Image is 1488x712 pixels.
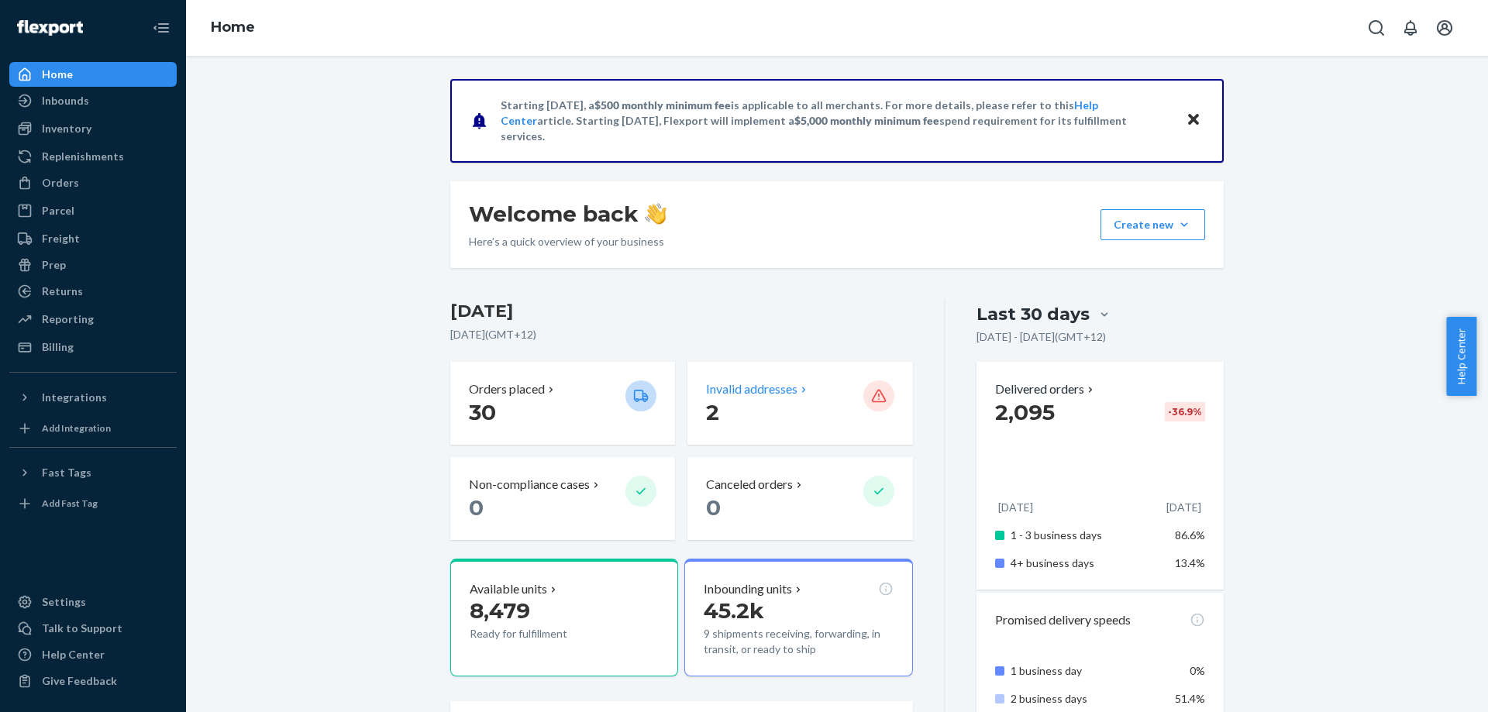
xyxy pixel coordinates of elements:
p: [DATE] [1166,500,1201,515]
p: 2 business days [1011,691,1163,707]
p: 9 shipments receiving, forwarding, in transit, or ready to ship [704,626,893,657]
p: Inbounding units [704,580,792,598]
button: Open account menu [1429,12,1460,43]
a: Home [9,62,177,87]
button: Canceled orders 0 [687,457,912,540]
button: Open Search Box [1361,12,1392,43]
p: Promised delivery speeds [995,611,1131,629]
button: Non-compliance cases 0 [450,457,675,540]
a: Freight [9,226,177,251]
a: Settings [9,590,177,614]
p: 1 - 3 business days [1011,528,1163,543]
a: Home [211,19,255,36]
p: Ready for fulfillment [470,626,613,641]
button: Fast Tags [9,460,177,485]
span: 13.4% [1175,556,1205,569]
div: Orders [42,175,79,191]
span: 2,095 [995,399,1055,425]
button: Give Feedback [9,669,177,693]
div: Inbounds [42,93,89,108]
a: Add Integration [9,416,177,441]
button: Inbounding units45.2k9 shipments receiving, forwarding, in transit, or ready to ship [684,559,912,676]
img: Flexport logo [17,20,83,36]
div: Add Integration [42,421,111,435]
p: Orders placed [469,380,545,398]
span: 51.4% [1175,692,1205,705]
a: Talk to Support [9,616,177,641]
div: Prep [42,257,66,273]
span: 86.6% [1175,528,1205,542]
a: Help Center [9,642,177,667]
a: Returns [9,279,177,304]
div: Integrations [42,390,107,405]
div: Replenishments [42,149,124,164]
img: hand-wave emoji [645,203,666,225]
p: 1 business day [1011,663,1163,679]
div: Parcel [42,203,74,218]
div: Fast Tags [42,465,91,480]
button: Invalid addresses 2 [687,362,912,445]
button: Delivered orders [995,380,1097,398]
div: Reporting [42,311,94,327]
span: 0 [706,494,721,521]
a: Prep [9,253,177,277]
div: Give Feedback [42,673,117,689]
a: Replenishments [9,144,177,169]
a: Inbounds [9,88,177,113]
a: Orders [9,170,177,195]
p: [DATE] - [DATE] ( GMT+12 ) [976,329,1106,345]
button: Available units8,479Ready for fulfillment [450,559,678,676]
span: 2 [706,399,719,425]
span: $500 monthly minimum fee [594,98,731,112]
h1: Welcome back [469,200,666,228]
p: Available units [470,580,547,598]
div: Returns [42,284,83,299]
button: Orders placed 30 [450,362,675,445]
span: 30 [469,399,496,425]
p: Non-compliance cases [469,476,590,494]
div: Add Fast Tag [42,497,98,510]
div: -36.9 % [1165,402,1205,421]
div: Inventory [42,121,91,136]
a: Add Fast Tag [9,491,177,516]
a: Inventory [9,116,177,141]
ol: breadcrumbs [198,5,267,50]
div: Last 30 days [976,302,1090,326]
div: Settings [42,594,86,610]
button: Integrations [9,385,177,410]
div: Talk to Support [42,621,122,636]
a: Parcel [9,198,177,223]
button: Close [1183,109,1204,132]
p: Starting [DATE], a is applicable to all merchants. For more details, please refer to this article... [501,98,1171,144]
h3: [DATE] [450,299,913,324]
span: $5,000 monthly minimum fee [794,114,939,127]
div: Billing [42,339,74,355]
span: 0% [1190,664,1205,677]
div: Freight [42,231,80,246]
a: Reporting [9,307,177,332]
span: 45.2k [704,597,764,624]
p: Here’s a quick overview of your business [469,234,666,249]
div: Home [42,67,73,82]
button: Help Center [1446,317,1476,396]
p: Invalid addresses [706,380,797,398]
p: Canceled orders [706,476,793,494]
span: 0 [469,494,484,521]
p: [DATE] [998,500,1033,515]
button: Create new [1100,209,1205,240]
button: Close Navigation [146,12,177,43]
button: Open notifications [1395,12,1426,43]
div: Help Center [42,647,105,662]
p: [DATE] ( GMT+12 ) [450,327,913,342]
span: 8,479 [470,597,530,624]
a: Billing [9,335,177,359]
p: 4+ business days [1011,555,1163,571]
